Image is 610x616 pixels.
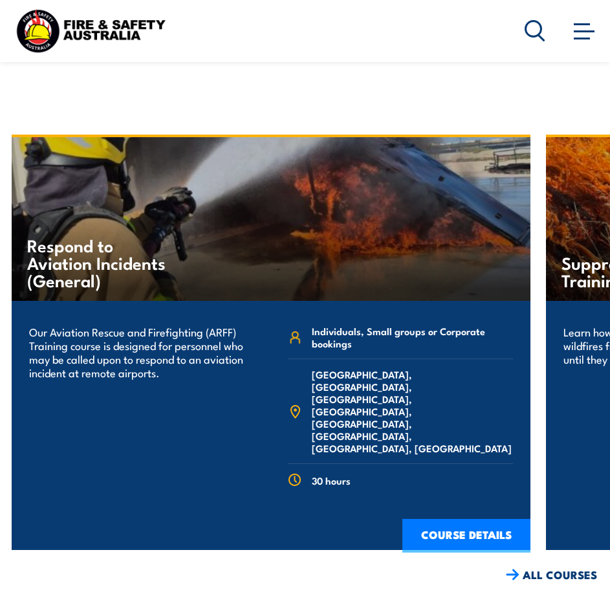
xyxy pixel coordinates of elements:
[402,519,530,553] a: COURSE DETAILS
[312,368,513,454] span: [GEOGRAPHIC_DATA], [GEOGRAPHIC_DATA], [GEOGRAPHIC_DATA], [GEOGRAPHIC_DATA], [GEOGRAPHIC_DATA], [G...
[29,325,254,379] p: Our Aviation Rescue and Firefighting (ARFF) Training course is designed for personnel who may be ...
[506,567,597,582] a: ALL COURSES
[27,236,179,289] h4: Respond to Aviation Incidents (General)
[312,325,513,349] span: Individuals, Small groups or Corporate bookings
[312,474,351,487] span: 30 hours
